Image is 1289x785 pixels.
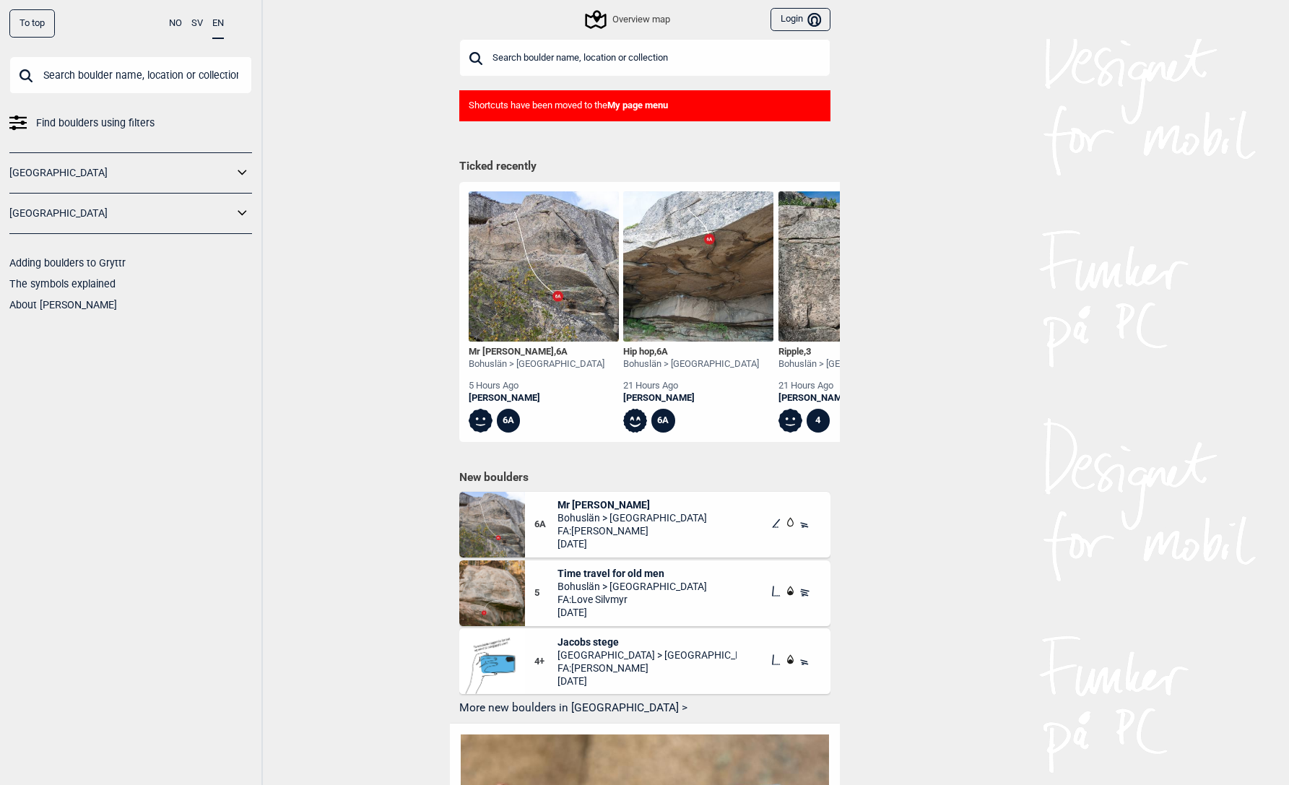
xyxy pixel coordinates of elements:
[557,649,737,662] span: [GEOGRAPHIC_DATA] > [GEOGRAPHIC_DATA]
[623,392,759,404] a: [PERSON_NAME]
[778,392,914,404] a: [PERSON_NAME]
[557,567,707,580] span: Time travel for old men
[459,628,525,694] img: Bilde Mangler
[459,560,525,626] img: Time travel for old men
[169,9,182,38] button: NO
[771,8,830,32] button: Login
[557,524,707,537] span: FA: [PERSON_NAME]
[9,278,116,290] a: The symbols explained
[557,593,707,606] span: FA: Love Silvmyr
[778,346,914,358] div: Ripple ,
[9,9,55,38] div: To top
[469,380,604,392] div: 5 hours ago
[623,346,759,358] div: Hip hop ,
[459,159,830,175] h1: Ticked recently
[469,358,604,370] div: Bohuslän > [GEOGRAPHIC_DATA]
[191,9,203,38] button: SV
[459,39,830,77] input: Search boulder name, location or collection
[9,299,117,311] a: About [PERSON_NAME]
[623,380,759,392] div: 21 hours ago
[778,358,914,370] div: Bohuslän > [GEOGRAPHIC_DATA]
[587,11,669,28] div: Overview map
[9,56,252,94] input: Search boulder name, location or collection
[9,203,233,224] a: [GEOGRAPHIC_DATA]
[9,162,233,183] a: [GEOGRAPHIC_DATA]
[556,346,568,357] span: 6A
[557,511,707,524] span: Bohuslän > [GEOGRAPHIC_DATA]
[557,662,737,675] span: FA: [PERSON_NAME]
[36,113,155,134] span: Find boulders using filters
[459,492,830,558] div: Mr Ed6AMr [PERSON_NAME]Bohuslän > [GEOGRAPHIC_DATA]FA:[PERSON_NAME][DATE]
[469,346,604,358] div: Mr [PERSON_NAME] ,
[607,100,668,110] b: My page menu
[778,380,914,392] div: 21 hours ago
[9,257,126,269] a: Adding boulders to Gryttr
[459,560,830,626] div: Time travel for old men5Time travel for old menBohuslän > [GEOGRAPHIC_DATA]FA:Love Silvmyr[DATE]
[557,498,707,511] span: Mr [PERSON_NAME]
[623,191,773,342] img: Hip hop
[459,628,830,694] div: Bilde Mangler4+Jacobs stege[GEOGRAPHIC_DATA] > [GEOGRAPHIC_DATA]FA:[PERSON_NAME][DATE]
[807,409,830,433] div: 4
[651,409,675,433] div: 6A
[557,537,707,550] span: [DATE]
[497,409,521,433] div: 6A
[212,9,224,39] button: EN
[469,392,604,404] a: [PERSON_NAME]
[534,519,558,531] span: 6A
[778,191,929,342] img: Ripple 191002
[459,492,525,558] img: Mr Ed
[534,656,558,668] span: 4+
[557,636,737,649] span: Jacobs stege
[534,587,558,599] span: 5
[623,358,759,370] div: Bohuslän > [GEOGRAPHIC_DATA]
[459,470,830,485] h1: New boulders
[459,697,830,719] button: More new boulders in [GEOGRAPHIC_DATA] >
[806,346,811,357] span: 3
[656,346,668,357] span: 6A
[557,606,707,619] span: [DATE]
[557,580,707,593] span: Bohuslän > [GEOGRAPHIC_DATA]
[557,675,737,688] span: [DATE]
[469,191,619,342] img: Mr Ed
[9,113,252,134] a: Find boulders using filters
[459,90,830,121] div: Shortcuts have been moved to the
